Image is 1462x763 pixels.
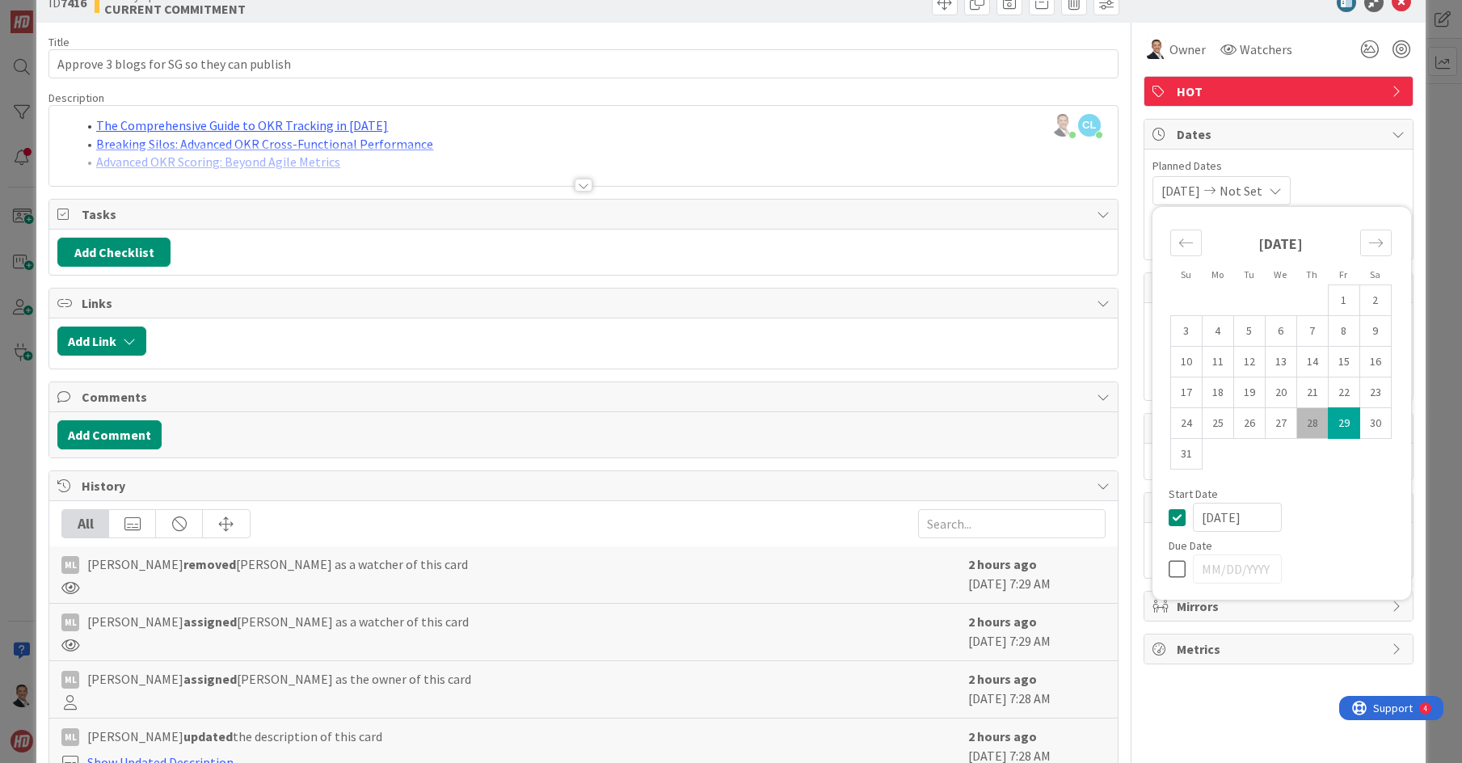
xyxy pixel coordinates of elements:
[1169,40,1206,59] span: Owner
[1296,347,1328,377] td: Choose Thursday, 08/14/2025 12:00 PM as your check-out date. It’s available.
[1177,124,1384,144] span: Dates
[1193,554,1282,584] input: MM/DD/YYYY
[1233,408,1265,439] td: Choose Tuesday, 08/26/2025 12:00 PM as your check-out date. It’s available.
[1051,114,1074,137] img: UCWZD98YtWJuY0ewth2JkLzM7ZIabXpM.png
[34,2,74,22] span: Support
[61,613,79,631] div: ML
[1177,82,1384,101] span: HOT
[96,136,433,152] a: Breaking Silos: Advanced OKR Cross-Functional Performance
[918,509,1106,538] input: Search...
[1169,488,1218,500] span: Start Date
[1202,408,1233,439] td: Choose Monday, 08/25/2025 12:00 PM as your check-out date. It’s available.
[1359,316,1391,347] td: Choose Saturday, 08/09/2025 12:00 PM as your check-out date. It’s available.
[87,669,471,689] span: [PERSON_NAME] [PERSON_NAME] as the owner of this card
[1181,268,1191,280] small: Su
[1170,377,1202,408] td: Choose Sunday, 08/17/2025 12:00 PM as your check-out date. It’s available.
[968,612,1106,652] div: [DATE] 7:29 AM
[1359,377,1391,408] td: Choose Saturday, 08/23/2025 12:00 PM as your check-out date. It’s available.
[1202,347,1233,377] td: Choose Monday, 08/11/2025 12:00 PM as your check-out date. It’s available.
[1170,316,1202,347] td: Choose Sunday, 08/03/2025 12:00 PM as your check-out date. It’s available.
[57,327,146,356] button: Add Link
[968,671,1037,687] b: 2 hours ago
[968,554,1106,595] div: [DATE] 7:29 AM
[1177,596,1384,616] span: Mirrors
[1328,285,1359,316] td: Choose Friday, 08/01/2025 12:00 PM as your check-out date. It’s available.
[48,49,1119,78] input: type card name here...
[968,613,1037,630] b: 2 hours ago
[82,293,1089,313] span: Links
[1233,316,1265,347] td: Choose Tuesday, 08/05/2025 12:00 PM as your check-out date. It’s available.
[1274,268,1287,280] small: We
[61,671,79,689] div: ML
[968,556,1037,572] b: 2 hours ago
[1265,316,1296,347] td: Choose Wednesday, 08/06/2025 12:00 PM as your check-out date. It’s available.
[57,420,162,449] button: Add Comment
[968,728,1037,744] b: 2 hours ago
[1359,347,1391,377] td: Choose Saturday, 08/16/2025 12:00 PM as your check-out date. It’s available.
[1265,377,1296,408] td: Choose Wednesday, 08/20/2025 12:00 PM as your check-out date. It’s available.
[1359,285,1391,316] td: Choose Saturday, 08/02/2025 12:00 PM as your check-out date. It’s available.
[87,554,468,574] span: [PERSON_NAME] [PERSON_NAME] as a watcher of this card
[1152,215,1409,488] div: Calendar
[1360,230,1392,256] div: Move forward to switch to the next month.
[1147,40,1166,59] img: SL
[82,387,1089,407] span: Comments
[96,117,388,133] a: The Comprehensive Guide to OKR Tracking in [DATE]
[1220,181,1262,200] span: Not Set
[1328,377,1359,408] td: Choose Friday, 08/22/2025 12:00 PM as your check-out date. It’s available.
[1211,268,1224,280] small: Mo
[1339,268,1347,280] small: Fr
[968,669,1106,710] div: [DATE] 7:28 AM
[1233,347,1265,377] td: Choose Tuesday, 08/12/2025 12:00 PM as your check-out date. It’s available.
[82,476,1089,495] span: History
[1233,377,1265,408] td: Choose Tuesday, 08/19/2025 12:00 PM as your check-out date. It’s available.
[1244,268,1254,280] small: Tu
[1202,316,1233,347] td: Choose Monday, 08/04/2025 12:00 PM as your check-out date. It’s available.
[1170,230,1202,256] div: Move backward to switch to the previous month.
[1359,408,1391,439] td: Choose Saturday, 08/30/2025 12:00 PM as your check-out date. It’s available.
[1170,347,1202,377] td: Choose Sunday, 08/10/2025 12:00 PM as your check-out date. It’s available.
[1169,540,1212,551] span: Due Date
[1177,639,1384,659] span: Metrics
[1193,503,1282,532] input: MM/DD/YYYY
[48,35,70,49] label: Title
[1296,377,1328,408] td: Choose Thursday, 08/21/2025 12:00 PM as your check-out date. It’s available.
[183,613,237,630] b: assigned
[1078,114,1101,137] span: CL
[1161,181,1200,200] span: [DATE]
[84,6,88,19] div: 4
[1170,439,1202,470] td: Choose Sunday, 08/31/2025 12:00 PM as your check-out date. It’s available.
[1258,234,1303,253] strong: [DATE]
[1370,268,1380,280] small: Sa
[87,612,469,631] span: [PERSON_NAME] [PERSON_NAME] as a watcher of this card
[61,556,79,574] div: ML
[1170,408,1202,439] td: Choose Sunday, 08/24/2025 12:00 PM as your check-out date. It’s available.
[82,204,1089,224] span: Tasks
[1328,316,1359,347] td: Choose Friday, 08/08/2025 12:00 PM as your check-out date. It’s available.
[104,2,246,15] b: CURRENT COMMITMENT
[62,510,109,537] div: All
[183,671,237,687] b: assigned
[1240,40,1292,59] span: Watchers
[1328,347,1359,377] td: Choose Friday, 08/15/2025 12:00 PM as your check-out date. It’s available.
[1296,316,1328,347] td: Choose Thursday, 08/07/2025 12:00 PM as your check-out date. It’s available.
[1265,347,1296,377] td: Choose Wednesday, 08/13/2025 12:00 PM as your check-out date. It’s available.
[61,728,79,746] div: ML
[48,91,104,105] span: Description
[1152,158,1405,175] span: Planned Dates
[1202,377,1233,408] td: Choose Monday, 08/18/2025 12:00 PM as your check-out date. It’s available.
[87,727,382,746] span: [PERSON_NAME] the description of this card
[1265,408,1296,439] td: Choose Wednesday, 08/27/2025 12:00 PM as your check-out date. It’s available.
[1328,408,1359,439] td: Selected as start date. Friday, 08/29/2025 12:00 PM
[57,238,171,267] button: Add Checklist
[183,728,233,744] b: updated
[1296,408,1328,439] td: Choose Thursday, 08/28/2025 12:00 PM as your check-out date. It’s available.
[183,556,236,572] b: removed
[1306,268,1317,280] small: Th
